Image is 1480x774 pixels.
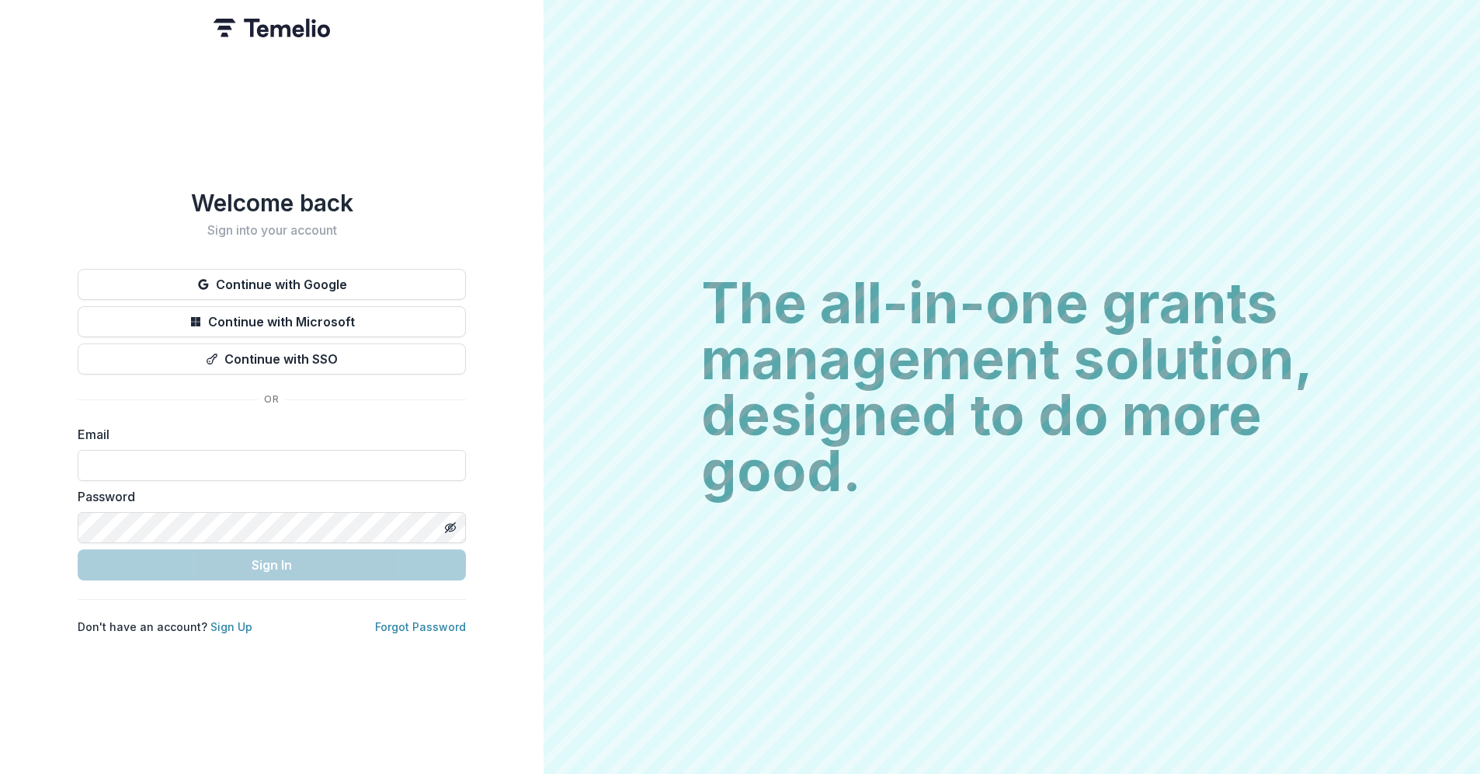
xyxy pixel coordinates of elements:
[214,19,330,37] img: Temelio
[210,620,252,633] a: Sign Up
[78,487,457,506] label: Password
[438,515,463,540] button: Toggle password visibility
[78,425,457,444] label: Email
[78,619,252,635] p: Don't have an account?
[78,223,466,238] h2: Sign into your account
[78,306,466,337] button: Continue with Microsoft
[78,269,466,300] button: Continue with Google
[375,620,466,633] a: Forgot Password
[78,549,466,580] button: Sign In
[78,189,466,217] h1: Welcome back
[78,343,466,375] button: Continue with SSO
